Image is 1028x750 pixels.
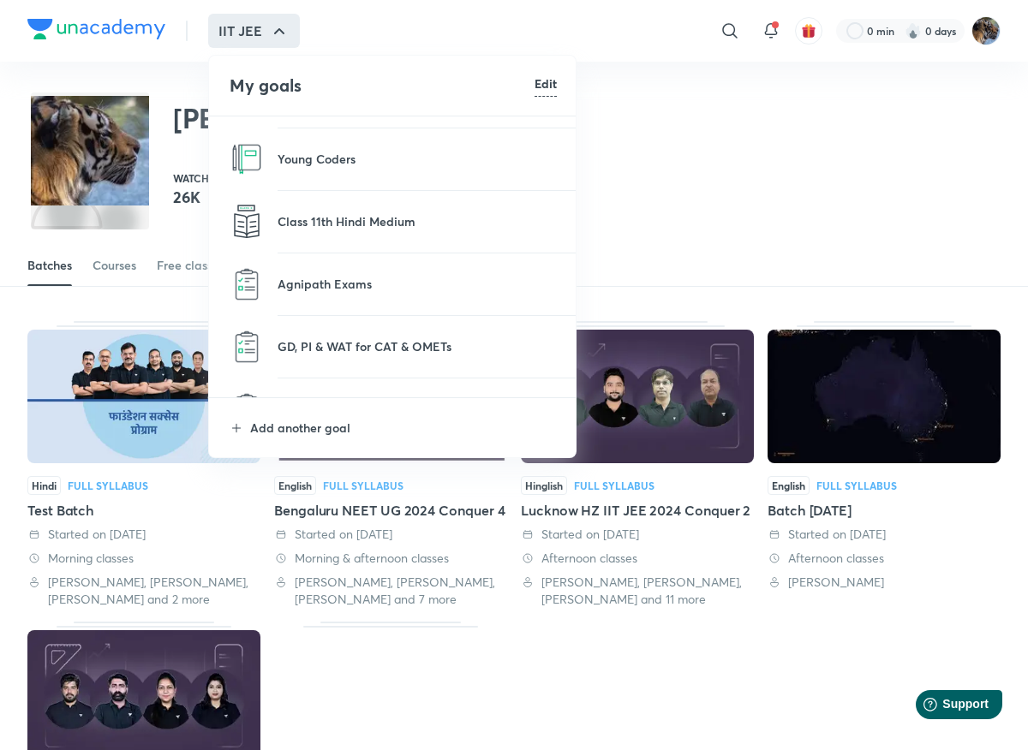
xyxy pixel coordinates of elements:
img: Class 11th Hindi Medium [230,205,264,239]
img: EPFO Exams [230,392,264,426]
p: Add another goal [250,419,557,437]
img: Agnipath Exams [230,267,264,301]
img: Young Coders [230,142,264,176]
iframe: Help widget launcher [876,683,1009,731]
p: Class 11th Hindi Medium [278,212,557,230]
img: GD, PI & WAT for CAT & OMETs [230,330,264,364]
h6: Edit [535,74,557,92]
h4: My goals [230,73,535,98]
p: GD, PI & WAT for CAT & OMETs [278,337,557,355]
p: Young Coders [278,150,557,168]
p: Agnipath Exams [278,275,557,293]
